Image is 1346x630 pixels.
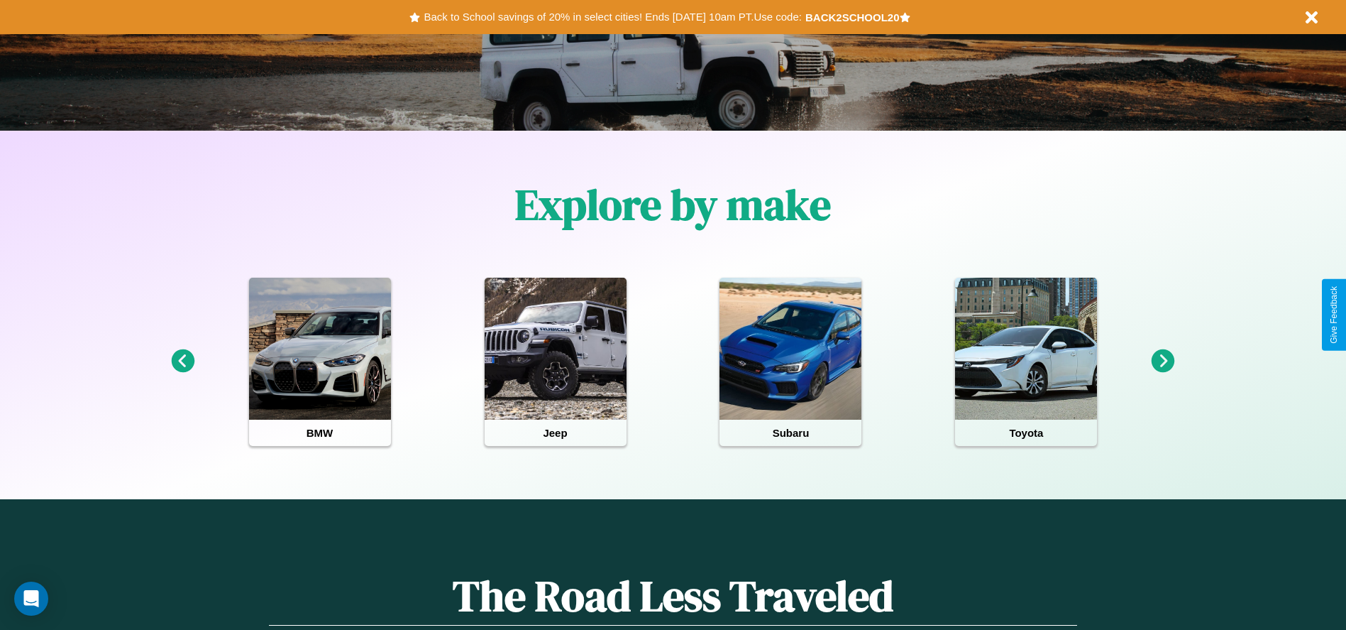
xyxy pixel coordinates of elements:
[955,420,1097,446] h4: Toyota
[14,582,48,616] div: Open Intercom Messenger
[1329,286,1339,344] div: Give Feedback
[719,420,861,446] h4: Subaru
[515,175,831,234] h1: Explore by make
[269,567,1076,626] h1: The Road Less Traveled
[485,420,627,446] h4: Jeep
[420,7,805,27] button: Back to School savings of 20% in select cities! Ends [DATE] 10am PT.Use code:
[805,11,900,23] b: BACK2SCHOOL20
[249,420,391,446] h4: BMW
